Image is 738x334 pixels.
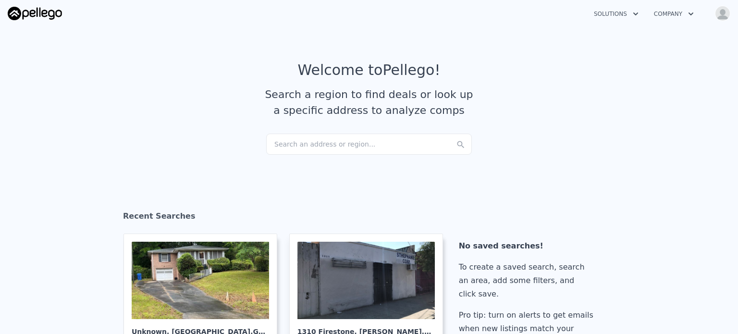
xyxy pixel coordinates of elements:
div: To create a saved search, search an area, add some filters, and click save. [459,260,597,301]
img: Pellego [8,7,62,20]
div: Welcome to Pellego ! [298,62,441,79]
div: Search a region to find deals or look up a specific address to analyze comps [261,87,477,118]
img: avatar [715,6,730,21]
div: Search an address or region... [266,134,472,155]
div: Recent Searches [123,203,615,234]
button: Company [646,5,701,23]
div: No saved searches! [459,239,597,253]
button: Solutions [586,5,646,23]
